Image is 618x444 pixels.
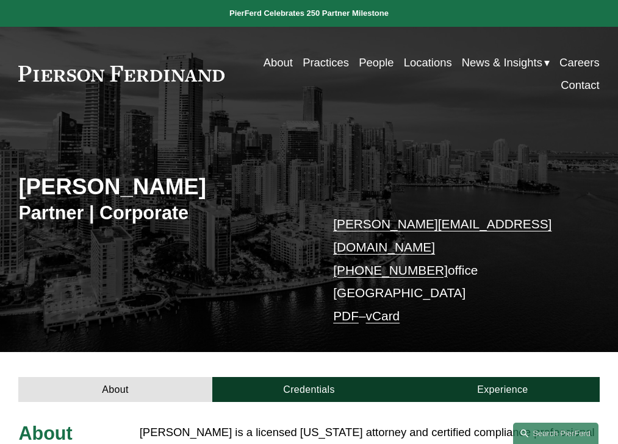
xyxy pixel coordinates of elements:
a: Careers [559,51,600,74]
a: folder dropdown [462,51,550,74]
a: vCard [366,309,400,323]
a: About [264,51,293,74]
p: office [GEOGRAPHIC_DATA] – [333,213,575,327]
a: Locations [404,51,452,74]
a: Practices [303,51,349,74]
a: Experience [406,377,599,402]
h3: Partner | Corporate [18,202,309,225]
a: Credentials [212,377,406,402]
a: [PHONE_NUMBER] [333,263,448,277]
a: PDF [333,309,359,323]
span: News & Insights [462,52,542,72]
a: [PERSON_NAME][EMAIL_ADDRESS][DOMAIN_NAME] [333,217,552,254]
a: About [18,377,212,402]
a: People [359,51,393,74]
span: About [18,423,72,443]
a: Search this site [513,423,598,444]
h2: [PERSON_NAME] [18,174,309,200]
a: Contact [561,74,600,96]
